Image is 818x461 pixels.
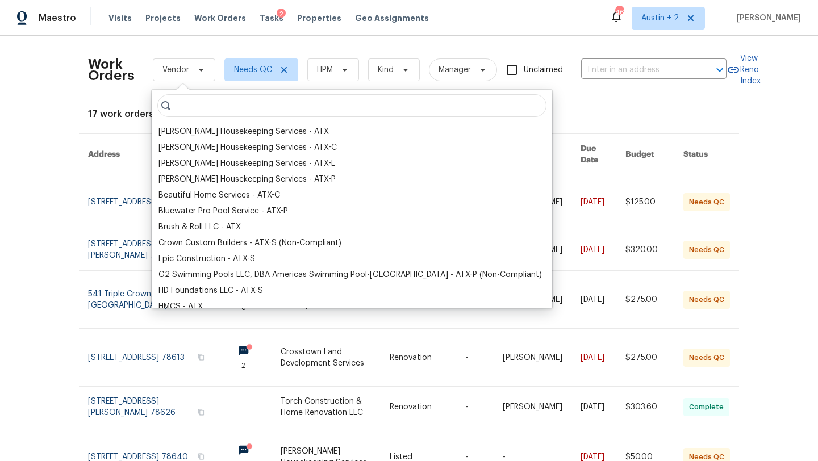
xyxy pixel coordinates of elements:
div: G2 Swimming Pools LLC, DBA Americas Swimming Pool-[GEOGRAPHIC_DATA] - ATX-P (Non-Compliant) [158,269,542,280]
td: - [457,387,494,428]
div: [PERSON_NAME] Housekeeping Services - ATX-P [158,174,336,185]
button: Open [712,62,728,78]
span: Vendor [162,64,189,76]
button: Copy Address [196,352,206,362]
th: Status [674,134,739,175]
span: Austin + 2 [641,12,679,24]
td: - [457,329,494,387]
span: Geo Assignments [355,12,429,24]
div: 17 work orders [88,108,730,120]
td: [PERSON_NAME] [494,329,571,387]
div: Beautiful Home Services - ATX-C [158,190,280,201]
div: [PERSON_NAME] Housekeeping Services - ATX [158,126,329,137]
div: 2 [277,9,286,20]
th: Due Date [571,134,616,175]
td: Torch Construction & Home Renovation LLC [272,387,380,428]
th: Address [79,134,215,175]
td: Renovation [381,387,457,428]
span: [PERSON_NAME] [732,12,801,24]
div: [PERSON_NAME] Housekeeping Services - ATX-C [158,142,337,153]
span: Projects [145,12,181,24]
span: Needs QC [234,64,272,76]
th: Budget [616,134,674,175]
div: Epic Construction - ATX-S [158,253,255,265]
div: 46 [615,7,623,18]
td: Crosstown Land Development Services [272,329,380,387]
div: [PERSON_NAME] Housekeeping Services - ATX-L [158,158,335,169]
span: Properties [297,12,341,24]
div: Brush & Roll LLC - ATX [158,221,241,233]
span: Work Orders [194,12,246,24]
span: Manager [439,64,471,76]
span: Maestro [39,12,76,24]
h2: Work Orders [88,58,135,81]
div: HD Foundations LLC - ATX-S [158,285,263,296]
span: Visits [108,12,132,24]
a: View Reno Index [727,53,761,87]
div: Bluewater Pro Pool Service - ATX-P [158,206,288,217]
span: HPM [317,64,333,76]
button: Copy Address [196,407,206,417]
div: Crown Custom Builders - ATX-S (Non-Compliant) [158,237,341,249]
td: Renovation [381,329,457,387]
div: HMCS - ATX [158,301,203,312]
span: Kind [378,64,394,76]
span: Unclaimed [524,64,563,76]
span: Tasks [260,14,283,22]
td: [PERSON_NAME] [494,387,571,428]
input: Enter in an address [581,61,695,79]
